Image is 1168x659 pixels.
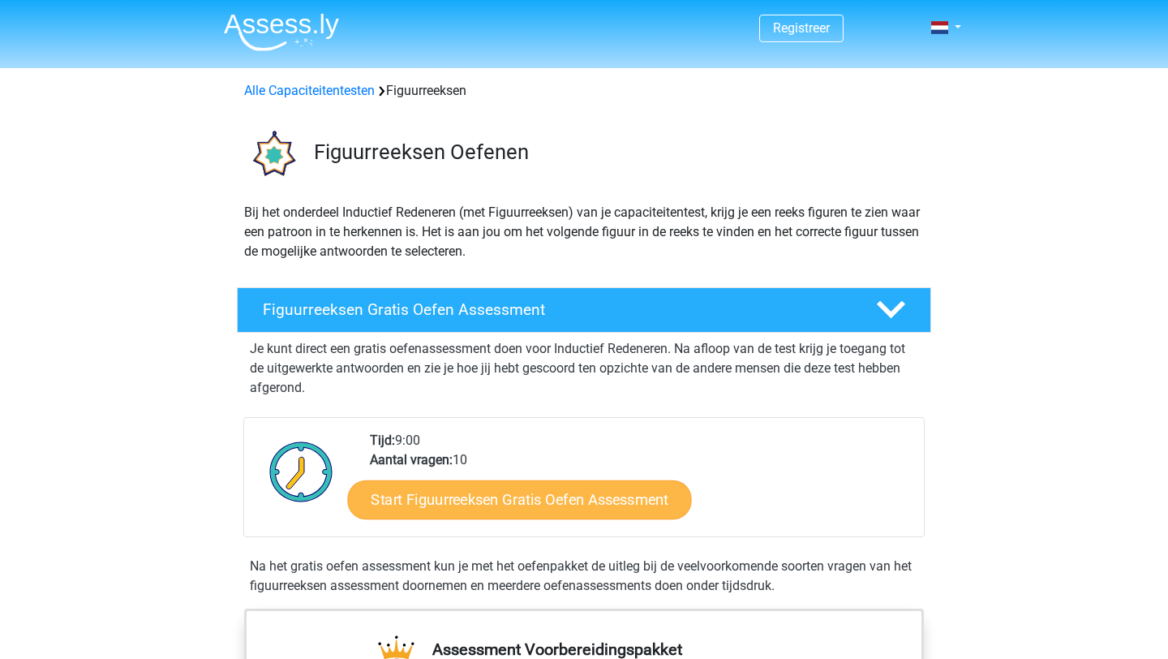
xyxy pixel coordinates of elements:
b: Tijd: [370,433,395,448]
a: Alle Capaciteitentesten [244,83,375,98]
b: Aantal vragen: [370,452,453,467]
p: Je kunt direct een gratis oefenassessment doen voor Inductief Redeneren. Na afloop van de test kr... [250,339,918,398]
img: Klok [260,431,342,512]
div: Figuurreeksen [238,81,930,101]
h4: Figuurreeksen Gratis Oefen Assessment [263,300,850,319]
a: Start Figuurreeksen Gratis Oefen Assessment [348,480,692,519]
img: Assessly [224,13,339,51]
img: figuurreeksen [238,120,307,189]
a: Registreer [773,20,830,36]
div: Na het gratis oefen assessment kun je met het oefenpakket de uitleg bij de veelvoorkomende soorte... [243,557,925,596]
a: Figuurreeksen Gratis Oefen Assessment [230,287,938,333]
div: 9:00 10 [358,431,923,536]
h3: Figuurreeksen Oefenen [314,140,918,165]
p: Bij het onderdeel Inductief Redeneren (met Figuurreeksen) van je capaciteitentest, krijg je een r... [244,203,924,261]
